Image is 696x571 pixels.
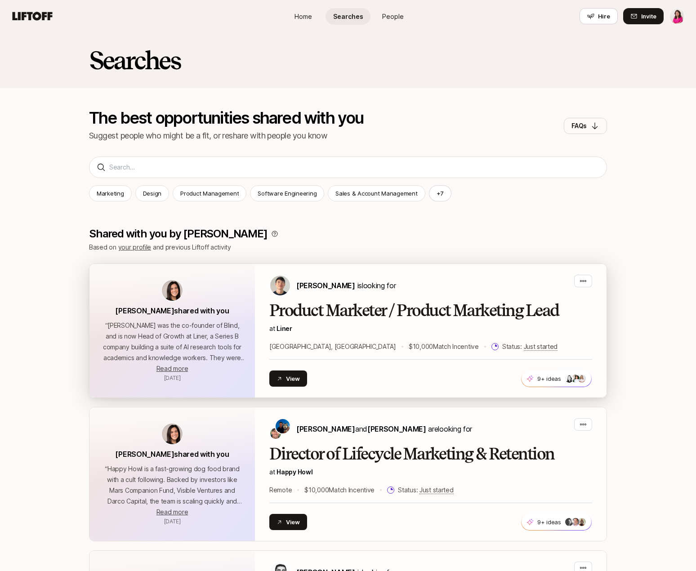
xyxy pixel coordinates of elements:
p: 9+ ideas [537,374,561,383]
p: “ Happy Howl is a fast-growing dog food brand with a cult following. Backed by investors like Mar... [100,464,244,507]
p: Status: [502,341,558,352]
p: “ [PERSON_NAME] was the co-founder of Blind, and is now Head of Growth at Liner, a Series B compa... [100,320,244,363]
h2: Director of Lifecycle Marketing & Retention [269,445,592,463]
img: Kyum Kim [270,276,290,295]
img: 8ce70dcf_dbd8_4ecc_b896_0a5632257277.jpg [565,375,573,383]
button: Hire [580,8,618,24]
span: July 30, 2025 11:49am [164,518,181,525]
p: [GEOGRAPHIC_DATA], [GEOGRAPHIC_DATA] [269,341,396,352]
img: avatar-url [162,424,183,444]
img: Josh Pierce [270,428,281,439]
a: Searches [326,8,370,25]
img: a8163552_46b3_43d6_9ef0_8442821dc43f.jpg [571,518,580,526]
span: Just started [419,486,454,494]
p: $10,000 Match Incentive [304,485,375,495]
img: 2512ad88_066d_475f_bc4f_a82d9308ffa8.jpg [578,375,586,383]
span: August 21, 2025 10:03am [164,375,181,381]
p: The best opportunities shared with you [89,110,364,126]
p: Product Management [180,189,239,198]
button: Read more [156,507,188,517]
button: +7 [429,185,452,201]
button: View [269,370,307,387]
p: Status: [398,485,453,495]
button: View [269,514,307,530]
p: $10,000 Match Incentive [409,341,479,352]
img: Emma Frane [669,9,685,24]
p: Software Engineering [258,189,317,198]
span: [PERSON_NAME] [367,424,426,433]
span: Hire [598,12,610,21]
span: Searches [333,12,363,21]
a: Happy Howl [277,468,312,476]
span: [PERSON_NAME] shared with you [115,306,229,315]
a: Home [281,8,326,25]
p: Based on and previous Liftoff activity [89,242,607,253]
a: your profile [118,243,152,251]
a: People [370,8,415,25]
span: and [355,424,426,433]
p: Marketing [97,189,124,198]
p: 9+ ideas [537,517,561,526]
h2: Searches [89,47,180,74]
input: Search... [109,162,599,173]
p: at [269,467,592,477]
span: Home [294,12,312,21]
p: Suggest people who might be a fit, or reshare with people you know [89,129,364,142]
span: [PERSON_NAME] [296,281,355,290]
span: Invite [641,12,656,21]
span: Read more [156,365,188,372]
img: d7a232d1_ae36_4f6f_a37b_c12d62cc654d.jpg [565,518,573,526]
button: Emma Frane [669,8,685,24]
span: [PERSON_NAME] shared with you [115,450,229,459]
img: avatar-url [162,280,183,301]
button: 9+ ideas [521,370,592,387]
p: Remote [269,485,292,495]
p: Shared with you by [PERSON_NAME] [89,228,268,240]
button: Invite [623,8,664,24]
img: Colin Buckley [276,419,290,433]
span: People [382,12,404,21]
img: 14c26f81_4384_478d_b376_a1ca6885b3c1.jpg [571,375,580,383]
span: [PERSON_NAME] [296,424,355,433]
img: 7102ac87_87ab_4461_b013_2d73c6871387.jpg [578,518,586,526]
p: Design [143,189,161,198]
p: FAQs [571,120,587,131]
p: at [269,323,592,334]
p: is looking for [296,280,396,291]
button: 9+ ideas [521,513,592,531]
button: Read more [156,363,188,374]
p: Sales & Account Management [335,189,417,198]
h2: Product Marketer / Product Marketing Lead [269,302,592,320]
p: are looking for [296,423,472,435]
a: Liner [277,325,292,332]
span: Read more [156,508,188,516]
span: Just started [524,343,558,351]
button: FAQs [564,118,607,134]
